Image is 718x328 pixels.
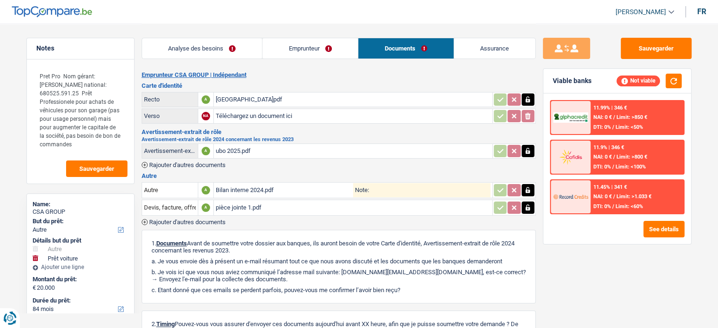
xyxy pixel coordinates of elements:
[142,71,536,79] h2: Emprunteur CSA GROUP | Indépendant
[202,95,210,104] div: A
[79,166,114,172] span: Sauvegarder
[612,164,614,170] span: /
[617,154,647,160] span: Limit: >800 €
[142,38,262,59] a: Analyse des besoins
[593,124,611,130] span: DTI: 0%
[33,276,127,283] label: Montant du prêt:
[593,184,627,190] div: 11.45% | 341 €
[613,154,615,160] span: /
[593,203,611,210] span: DTI: 0%
[593,105,627,111] div: 11.99% | 346 €
[152,240,526,254] p: 1. Avant de soumettre votre dossier aux banques, ils auront besoin de votre Carte d'identité, Ave...
[262,38,358,59] a: Emprunteur
[202,203,210,212] div: A
[616,8,666,16] span: [PERSON_NAME]
[616,124,643,130] span: Limit: <50%
[216,144,490,158] div: ubo 2025.pdf
[33,237,128,244] div: Détails but du prêt
[593,114,612,120] span: NAI: 0 €
[142,129,536,135] h3: Avertissement-extrait de rôle
[156,240,187,247] span: Documents
[142,173,536,179] h3: Autre
[216,183,353,197] div: Bilan interne 2024.pdf
[202,186,210,194] div: A
[144,112,196,119] div: Verso
[33,208,128,216] div: CSA GROUP
[156,320,175,328] span: Timing
[621,38,692,59] button: Sauvegarder
[216,201,490,215] div: pièce jointe 1.pdf
[152,269,526,283] p: b. Je vois ici que vous nous aviez communiqué l’adresse mail suivante: [DOMAIN_NAME][EMAIL_ADDRE...
[697,7,706,16] div: fr
[36,44,125,52] h5: Notes
[553,77,591,85] div: Viable banks
[216,93,490,107] div: [GEOGRAPHIC_DATA]pdf
[152,286,526,294] p: c. Etant donné que ces emails se perdent parfois, pouvez-vous me confirmer l’avoir bien reçu?
[608,4,674,20] a: [PERSON_NAME]
[454,38,535,59] a: Assurance
[142,219,226,225] button: Rajouter d'autres documents
[149,162,226,168] span: Rajouter d'autres documents
[142,137,536,142] h2: Avertissement-extrait de rôle 2024 concernant les revenus 2023
[33,218,127,225] label: But du prêt:
[593,144,624,151] div: 11.9% | 346 €
[617,114,647,120] span: Limit: >850 €
[593,193,612,200] span: NAI: 0 €
[149,219,226,225] span: Rajouter d'autres documents
[33,284,36,292] span: €
[144,147,196,154] div: Avertissement-extrait de rôle 2024 concernant les revenus 2023
[616,164,646,170] span: Limit: <100%
[613,193,615,200] span: /
[12,6,92,17] img: TopCompare Logo
[617,76,660,86] div: Not viable
[142,83,536,89] h3: Carte d'identité
[612,203,614,210] span: /
[33,264,128,270] div: Ajouter une ligne
[144,96,196,103] div: Recto
[643,221,684,237] button: See details
[353,187,369,193] label: Note:
[33,297,127,304] label: Durée du prêt:
[553,112,588,123] img: AlphaCredit
[612,124,614,130] span: /
[553,148,588,166] img: Cofidis
[202,147,210,155] div: A
[617,193,651,200] span: Limit: >1.033 €
[553,188,588,205] img: Record Credits
[593,164,611,170] span: DTI: 0%
[358,38,453,59] a: Documents
[66,160,127,177] button: Sauvegarder
[152,258,526,265] p: a. Je vous envoie dès à présent un e-mail résumant tout ce que nous avons discuté et les doc...
[142,162,226,168] button: Rajouter d'autres documents
[593,154,612,160] span: NAI: 0 €
[33,201,128,208] div: Name:
[613,114,615,120] span: /
[202,112,210,120] div: NA
[616,203,643,210] span: Limit: <60%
